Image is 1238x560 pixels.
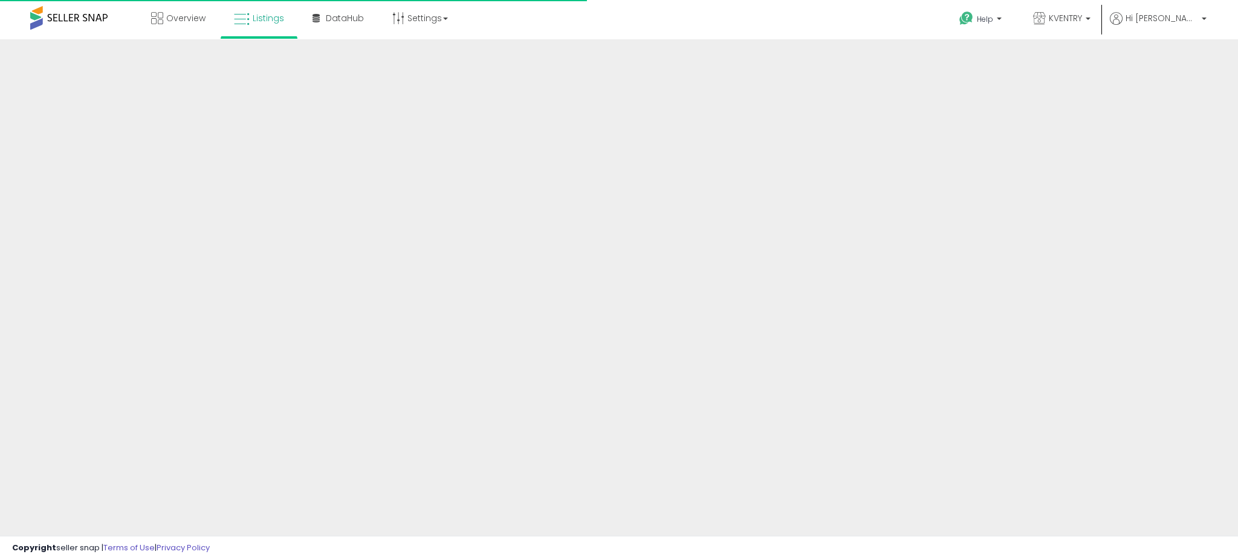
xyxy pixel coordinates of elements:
[166,12,206,24] span: Overview
[1110,12,1207,39] a: Hi [PERSON_NAME]
[253,12,284,24] span: Listings
[959,11,974,26] i: Get Help
[977,14,993,24] span: Help
[1126,12,1198,24] span: Hi [PERSON_NAME]
[326,12,364,24] span: DataHub
[950,2,1014,39] a: Help
[1049,12,1082,24] span: KVENTRY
